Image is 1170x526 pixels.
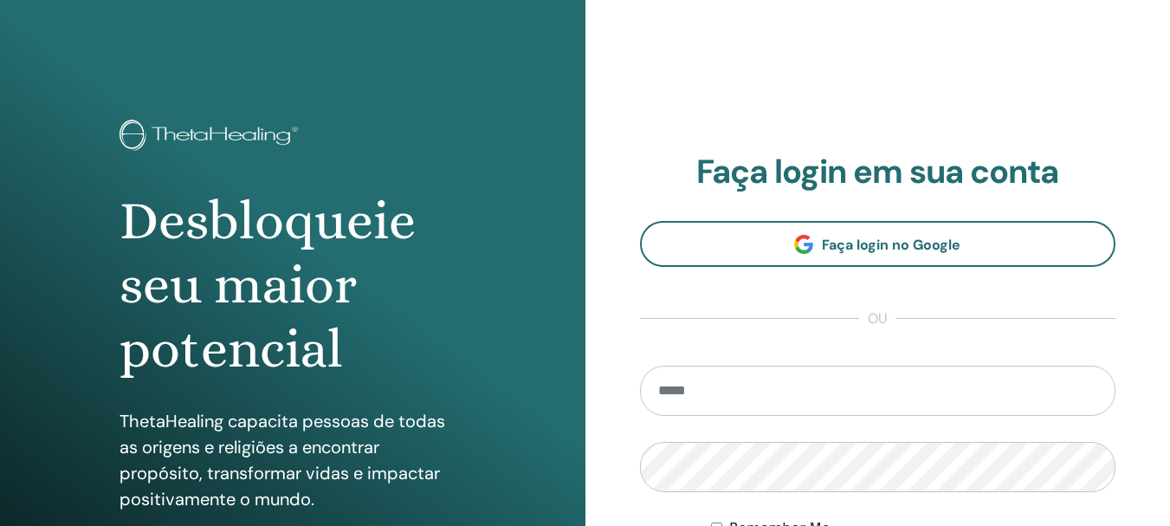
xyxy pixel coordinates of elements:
[640,153,1116,192] h2: Faça login em sua conta
[120,189,466,382] h1: Desbloqueie seu maior potencial
[859,308,895,329] span: ou
[120,408,466,512] p: ThetaHealing capacita pessoas de todas as origens e religiões a encontrar propósito, transformar ...
[822,236,960,254] span: Faça login no Google
[640,221,1116,267] a: Faça login no Google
